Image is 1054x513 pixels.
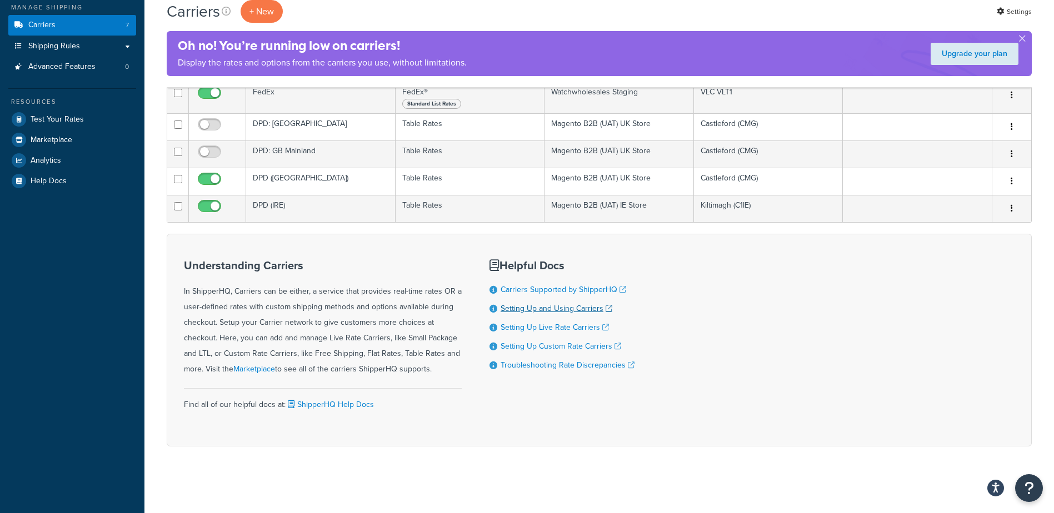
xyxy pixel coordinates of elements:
td: DPD ([GEOGRAPHIC_DATA]) [246,168,396,195]
h1: Carriers [167,1,220,22]
a: Help Docs [8,171,136,191]
a: Marketplace [233,363,275,375]
a: Carriers Supported by ShipperHQ [501,284,626,295]
a: Marketplace [8,130,136,150]
p: Display the rates and options from the carriers you use, without limitations. [178,55,467,71]
td: Magento B2B (UAT) UK Store [545,140,694,168]
td: Table Rates [396,140,545,168]
td: VLC VLT1 [694,82,843,113]
a: Upgrade your plan [931,43,1018,65]
a: Troubleshooting Rate Discrepancies [501,359,635,371]
td: Table Rates [396,168,545,195]
td: Magento B2B (UAT) UK Store [545,168,694,195]
td: Castleford (CMG) [694,113,843,140]
span: Marketplace [31,135,72,145]
td: FedEx [246,82,396,113]
div: Manage Shipping [8,3,136,12]
a: Settings [997,4,1032,19]
span: Help Docs [31,177,67,186]
li: Carriers [8,15,136,36]
div: Find all of our helpful docs at: [184,388,462,413]
td: FedEx® [396,82,545,113]
td: Castleford (CMG) [694,168,843,195]
td: DPD (IRE) [246,195,396,222]
a: Advanced Features 0 [8,57,136,77]
div: In ShipperHQ, Carriers can be either, a service that provides real-time rates OR a user-defined r... [184,259,462,377]
td: Table Rates [396,195,545,222]
td: Kiltimagh (C1IE) [694,195,843,222]
a: Analytics [8,150,136,170]
span: Carriers [28,21,56,30]
span: 7 [126,21,129,30]
td: Watchwholesales Staging [545,82,694,113]
h3: Helpful Docs [489,259,635,271]
td: Table Rates [396,113,545,140]
td: Magento B2B (UAT) UK Store [545,113,694,140]
a: Test Your Rates [8,109,136,129]
span: 0 [125,62,129,72]
button: Open Resource Center [1015,474,1043,502]
span: Standard List Rates [402,99,461,109]
td: Castleford (CMG) [694,140,843,168]
td: DPD: [GEOGRAPHIC_DATA] [246,113,396,140]
span: Analytics [31,156,61,165]
span: Test Your Rates [31,115,84,124]
h4: Oh no! You’re running low on carriers! [178,37,467,55]
a: ShipperHQ Help Docs [286,399,374,410]
a: Carriers 7 [8,15,136,36]
a: Shipping Rules [8,36,136,57]
h3: Understanding Carriers [184,259,462,271]
a: Setting Up and Using Carriers [501,303,612,314]
span: Advanced Features [28,62,96,72]
li: Advanced Features [8,57,136,77]
a: Setting Up Custom Rate Carriers [501,340,621,352]
span: Shipping Rules [28,42,80,51]
td: Magento B2B (UAT) IE Store [545,195,694,222]
div: Resources [8,97,136,107]
a: Setting Up Live Rate Carriers [501,321,609,333]
td: DPD: GB Mainland [246,140,396,168]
